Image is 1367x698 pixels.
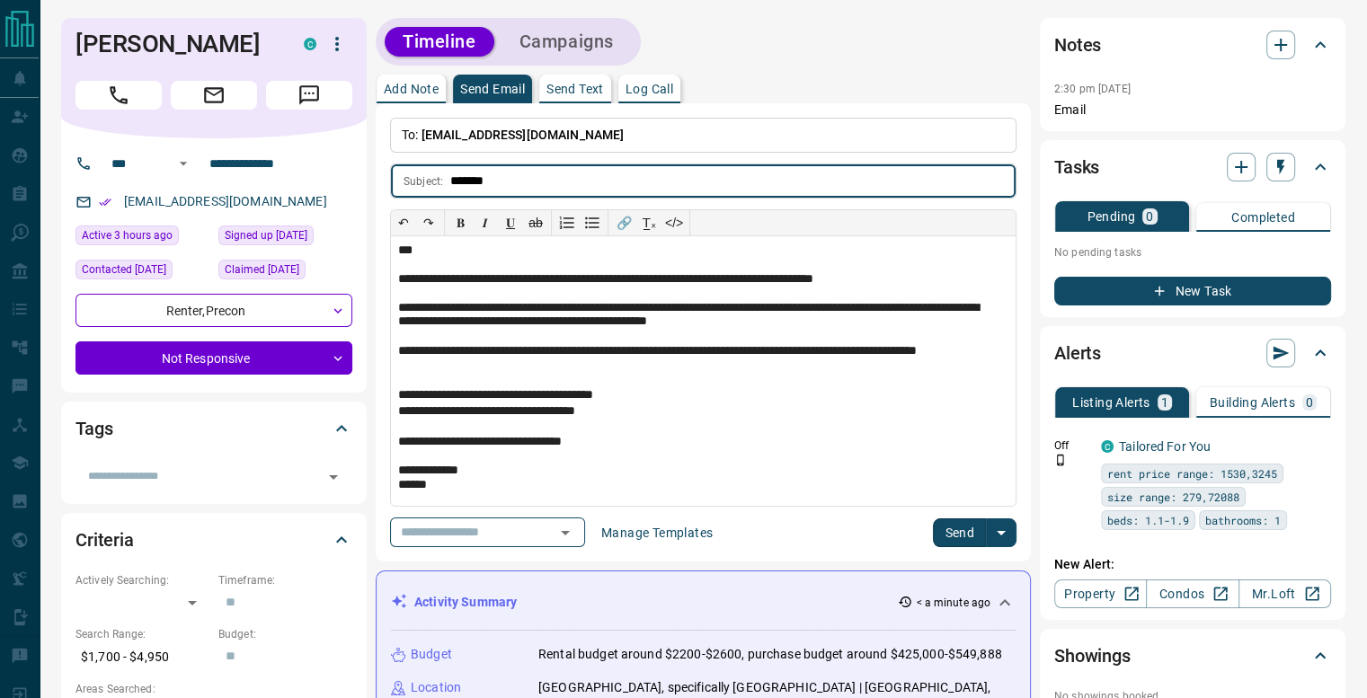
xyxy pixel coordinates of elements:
[75,518,352,561] div: Criteria
[99,196,111,208] svg: Email Verified
[422,128,625,142] span: [EMAIL_ADDRESS][DOMAIN_NAME]
[1054,239,1331,266] p: No pending tasks
[1306,396,1313,409] p: 0
[473,210,498,235] button: 𝑰
[502,27,632,57] button: Campaigns
[506,216,515,230] span: 𝐔
[218,626,352,642] p: Budget:
[1146,579,1238,608] a: Condos
[1072,396,1150,409] p: Listing Alerts
[528,216,543,230] s: ab
[75,341,352,375] div: Not Responsive
[1054,437,1090,454] p: Off
[1054,31,1101,59] h2: Notes
[391,586,1016,619] div: Activity Summary< a minute ago
[1054,23,1331,66] div: Notes
[1054,331,1331,375] div: Alerts
[1054,146,1331,189] div: Tasks
[1210,396,1295,409] p: Building Alerts
[1054,339,1101,367] h2: Alerts
[1107,511,1189,529] span: beds: 1.1-1.9
[75,294,352,327] div: Renter , Precon
[636,210,661,235] button: T̲ₓ
[580,210,605,235] button: Bullet list
[1054,555,1331,574] p: New Alert:
[75,414,112,443] h2: Tags
[171,81,257,110] span: Email
[553,520,578,545] button: Open
[82,261,166,278] span: Contacted [DATE]
[390,118,1016,153] p: To:
[225,261,299,278] span: Claimed [DATE]
[1054,101,1331,119] p: Email
[1119,439,1211,454] a: Tailored For You
[266,81,352,110] span: Message
[1054,454,1067,466] svg: Push Notification Only
[82,226,173,244] span: Active 3 hours ago
[1107,488,1239,506] span: size range: 279,72088
[75,225,209,251] div: Tue Oct 14 2025
[1054,634,1331,677] div: Showings
[546,83,604,95] p: Send Text
[1101,440,1114,453] div: condos.ca
[1231,211,1295,224] p: Completed
[661,210,687,235] button: </>
[385,27,494,57] button: Timeline
[555,210,580,235] button: Numbered list
[590,518,723,547] button: Manage Templates
[416,210,441,235] button: ↷
[916,595,990,611] p: < a minute ago
[626,83,673,95] p: Log Call
[304,38,316,50] div: condos.ca
[498,210,523,235] button: 𝐔
[384,83,439,95] p: Add Note
[933,518,986,547] button: Send
[75,81,162,110] span: Call
[1054,277,1331,305] button: New Task
[1161,396,1168,409] p: 1
[75,260,209,285] div: Wed Jun 25 2025
[321,464,346,490] button: Open
[75,407,352,450] div: Tags
[611,210,636,235] button: 🔗
[218,225,352,251] div: Wed Jun 25 2025
[538,645,1002,664] p: Rental budget around $2200-$2600, purchase budget around $425,000-$549,888
[75,30,277,58] h1: [PERSON_NAME]
[124,194,327,208] a: [EMAIL_ADDRESS][DOMAIN_NAME]
[404,173,443,190] p: Subject:
[75,681,352,697] p: Areas Searched:
[448,210,473,235] button: 𝐁
[1238,579,1331,608] a: Mr.Loft
[75,626,209,642] p: Search Range:
[75,642,209,672] p: $1,700 - $4,950
[1054,641,1131,670] h2: Showings
[523,210,548,235] button: ab
[414,593,517,612] p: Activity Summary
[1087,210,1135,223] p: Pending
[460,83,525,95] p: Send Email
[218,572,352,588] p: Timeframe:
[411,645,452,664] p: Budget
[225,226,307,244] span: Signed up [DATE]
[1205,511,1281,529] span: bathrooms: 1
[1146,210,1153,223] p: 0
[75,572,209,588] p: Actively Searching:
[1054,579,1147,608] a: Property
[933,518,1016,547] div: split button
[391,210,416,235] button: ↶
[75,526,134,554] h2: Criteria
[1107,464,1277,482] span: rent price range: 1530,3245
[411,678,461,697] p: Location
[218,260,352,285] div: Wed Jun 25 2025
[1054,153,1099,181] h2: Tasks
[1054,83,1131,95] p: 2:30 pm [DATE]
[173,153,194,174] button: Open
